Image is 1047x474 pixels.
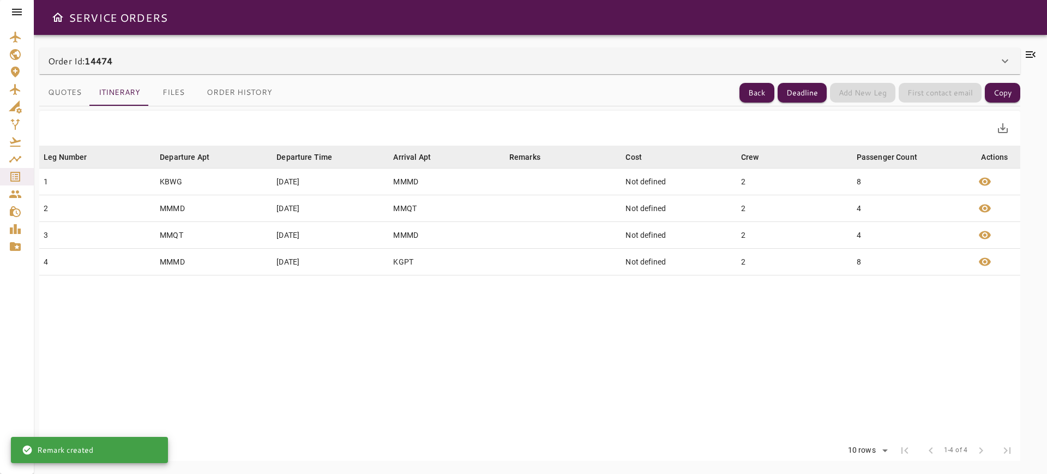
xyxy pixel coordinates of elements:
[389,249,505,275] td: KGPT
[393,151,431,164] div: Arrival Apt
[737,222,852,249] td: 2
[198,80,281,106] button: Order History
[737,195,852,222] td: 2
[155,222,272,249] td: MMQT
[48,55,112,68] p: Order Id:
[892,437,918,464] span: First Page
[918,437,944,464] span: Previous Page
[621,195,737,222] td: Not defined
[389,169,505,195] td: MMMD
[149,80,198,106] button: Files
[845,446,878,455] div: 10 rows
[852,222,969,249] td: 4
[741,151,773,164] span: Crew
[972,169,998,195] button: Leg Details
[985,83,1020,103] button: Copy
[47,7,69,28] button: Open drawer
[272,195,389,222] td: [DATE]
[39,169,155,195] td: 1
[272,249,389,275] td: [DATE]
[22,440,93,460] div: Remark created
[621,249,737,275] td: Not defined
[990,115,1016,141] button: Export
[625,151,656,164] span: Cost
[276,151,346,164] span: Departure Time
[968,437,994,464] span: Next Page
[737,169,852,195] td: 2
[778,83,827,103] button: Deadline
[625,151,642,164] div: Cost
[160,151,209,164] div: Departure Apt
[39,195,155,222] td: 2
[978,255,991,268] span: visibility
[739,83,774,103] button: Back
[852,195,969,222] td: 4
[90,80,149,106] button: Itinerary
[39,48,1020,74] div: Order Id:14474
[852,169,969,195] td: 8
[39,249,155,275] td: 4
[272,222,389,249] td: [DATE]
[39,80,281,106] div: basic tabs example
[737,249,852,275] td: 2
[509,151,540,164] div: Remarks
[85,55,112,67] b: 14474
[857,151,931,164] span: Passenger Count
[852,249,969,275] td: 8
[944,445,968,456] span: 1-4 of 4
[69,9,167,26] h6: SERVICE ORDERS
[155,249,272,275] td: MMMD
[741,151,759,164] div: Crew
[44,151,87,164] div: Leg Number
[978,229,991,242] span: visibility
[276,151,332,164] div: Departure Time
[389,222,505,249] td: MMMD
[160,151,224,164] span: Departure Apt
[972,222,998,248] button: Leg Details
[857,151,917,164] div: Passenger Count
[393,151,445,164] span: Arrival Apt
[621,169,737,195] td: Not defined
[972,195,998,221] button: Leg Details
[39,80,90,106] button: Quotes
[509,151,555,164] span: Remarks
[994,437,1020,464] span: Last Page
[155,169,272,195] td: KBWG
[621,222,737,249] td: Not defined
[841,442,892,459] div: 10 rows
[972,249,998,275] button: Leg Details
[996,122,1009,135] span: save_alt
[389,195,505,222] td: MMQT
[155,195,272,222] td: MMMD
[44,151,101,164] span: Leg Number
[39,222,155,249] td: 3
[272,169,389,195] td: [DATE]
[978,202,991,215] span: visibility
[978,175,991,188] span: visibility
